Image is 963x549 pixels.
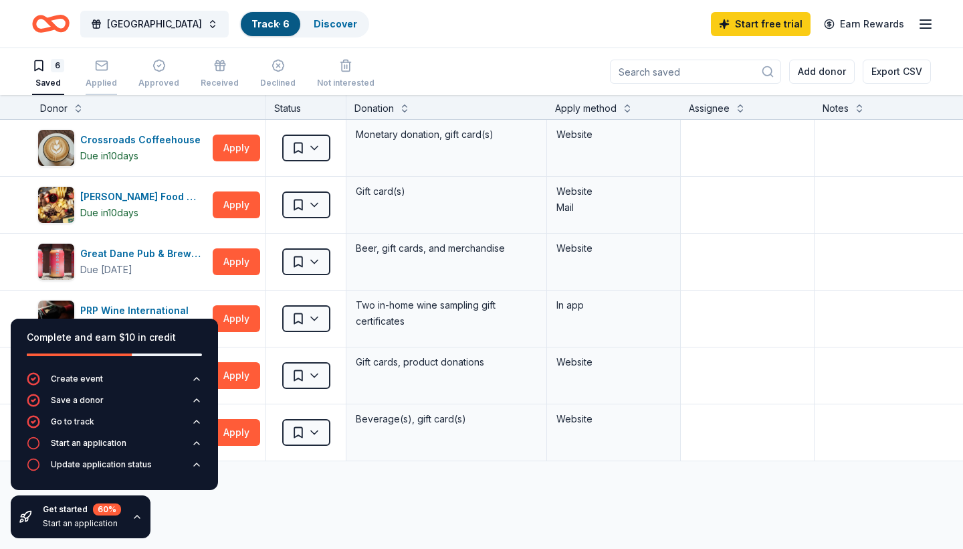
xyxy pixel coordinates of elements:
[201,78,239,88] div: Received
[816,12,912,36] a: Earn Rewards
[354,353,538,372] div: Gift cards, product donations
[43,518,121,529] div: Start an application
[32,54,64,95] button: 6Saved
[51,59,64,72] div: 6
[32,8,70,40] a: Home
[260,78,296,88] div: Declined
[201,54,239,95] button: Received
[556,297,671,313] div: In app
[789,60,855,84] button: Add donor
[43,503,121,516] div: Get started
[86,54,117,95] button: Applied
[37,129,207,167] button: Image for Crossroads CoffeehouseCrossroads CoffeehouseDue in10days
[86,78,117,88] div: Applied
[317,54,374,95] button: Not interested
[260,54,296,95] button: Declined
[27,394,202,415] button: Save a donor
[27,437,202,458] button: Start an application
[80,11,229,37] button: [GEOGRAPHIC_DATA]
[556,200,671,216] div: Mail
[37,300,207,337] button: Image for PRP Wine InternationalPRP Wine InternationalDue [DATE]
[354,182,538,201] div: Gift card(s)
[40,100,68,116] div: Donor
[251,18,290,29] a: Track· 6
[37,186,207,224] button: Image for Gordon Food Service Store[PERSON_NAME] Food Service StoreDue in10days
[107,16,202,32] span: [GEOGRAPHIC_DATA]
[556,240,671,256] div: Website
[239,11,369,37] button: Track· 6Discover
[80,189,207,205] div: [PERSON_NAME] Food Service Store
[32,78,64,88] div: Saved
[80,262,132,278] div: Due [DATE]
[556,183,671,200] div: Website
[51,438,126,449] div: Start an application
[138,54,179,95] button: Approved
[711,12,811,36] a: Start free trial
[51,416,94,427] div: Go to track
[213,248,260,275] button: Apply
[38,301,74,337] img: Image for PRP Wine International
[80,132,206,148] div: Crossroads Coffeehouse
[556,411,671,427] div: Website
[80,148,138,164] div: Due in 10 days
[555,100,617,116] div: Apply method
[689,100,730,116] div: Assignee
[138,78,179,88] div: Approved
[314,18,357,29] a: Discover
[213,362,260,389] button: Apply
[27,458,202,479] button: Update application status
[38,130,74,166] img: Image for Crossroads Coffeehouse
[93,503,121,516] div: 60 %
[823,100,849,116] div: Notes
[27,415,202,437] button: Go to track
[556,354,671,370] div: Website
[317,78,374,88] div: Not interested
[354,296,538,331] div: Two in-home wine sampling gift certificates
[266,95,346,119] div: Status
[213,135,260,161] button: Apply
[51,395,104,406] div: Save a donor
[354,100,394,116] div: Donation
[610,60,781,84] input: Search saved
[80,246,207,262] div: Great Dane Pub & Brewing Co.
[38,244,74,280] img: Image for Great Dane Pub & Brewing Co.
[80,205,138,221] div: Due in 10 days
[38,187,74,223] img: Image for Gordon Food Service Store
[556,127,671,143] div: Website
[213,419,260,446] button: Apply
[51,374,103,384] div: Create event
[354,125,538,144] div: Monetary donation, gift card(s)
[27,329,202,345] div: Complete and earn $10 in credit
[51,459,152,470] div: Update application status
[354,239,538,258] div: Beer, gift cards, and merchandise
[27,372,202,394] button: Create event
[213,305,260,332] button: Apply
[80,303,194,319] div: PRP Wine International
[37,243,207,281] button: Image for Great Dane Pub & Brewing Co.Great Dane Pub & Brewing Co.Due [DATE]
[354,410,538,428] div: Beverage(s), gift card(s)
[863,60,931,84] button: Export CSV
[213,191,260,218] button: Apply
